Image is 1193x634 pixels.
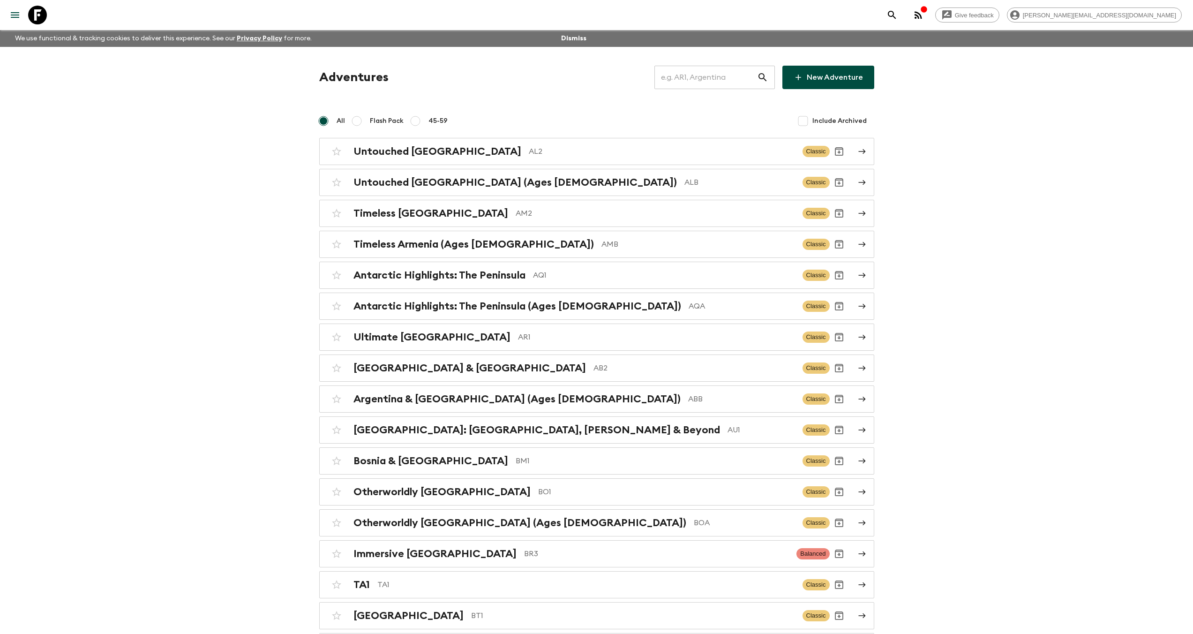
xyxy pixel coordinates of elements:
[516,455,795,467] p: BM1
[319,355,874,382] a: [GEOGRAPHIC_DATA] & [GEOGRAPHIC_DATA]AB2ClassicArchive
[803,239,830,250] span: Classic
[803,517,830,528] span: Classic
[319,200,874,227] a: Timeless [GEOGRAPHIC_DATA]AM2ClassicArchive
[319,602,874,629] a: [GEOGRAPHIC_DATA]BT1ClassicArchive
[319,385,874,413] a: Argentina & [GEOGRAPHIC_DATA] (Ages [DEMOGRAPHIC_DATA])ABBClassicArchive
[538,486,795,498] p: BO1
[353,207,508,219] h2: Timeless [GEOGRAPHIC_DATA]
[803,301,830,312] span: Classic
[319,540,874,567] a: Immersive [GEOGRAPHIC_DATA]BR3BalancedArchive
[353,145,521,158] h2: Untouched [GEOGRAPHIC_DATA]
[319,68,389,87] h1: Adventures
[830,266,848,285] button: Archive
[237,35,282,42] a: Privacy Policy
[688,393,795,405] p: ABB
[812,116,867,126] span: Include Archived
[319,231,874,258] a: Timeless Armenia (Ages [DEMOGRAPHIC_DATA])AMBClassicArchive
[353,579,370,591] h2: TA1
[830,513,848,532] button: Archive
[353,300,681,312] h2: Antarctic Highlights: The Peninsula (Ages [DEMOGRAPHIC_DATA])
[353,393,681,405] h2: Argentina & [GEOGRAPHIC_DATA] (Ages [DEMOGRAPHIC_DATA])
[803,208,830,219] span: Classic
[518,332,795,343] p: AR1
[353,455,508,467] h2: Bosnia & [GEOGRAPHIC_DATA]
[803,270,830,281] span: Classic
[684,177,795,188] p: ALB
[353,424,720,436] h2: [GEOGRAPHIC_DATA]: [GEOGRAPHIC_DATA], [PERSON_NAME] & Beyond
[803,362,830,374] span: Classic
[353,517,686,529] h2: Otherworldly [GEOGRAPHIC_DATA] (Ages [DEMOGRAPHIC_DATA])
[830,359,848,377] button: Archive
[319,138,874,165] a: Untouched [GEOGRAPHIC_DATA]AL2ClassicArchive
[803,424,830,436] span: Classic
[337,116,345,126] span: All
[428,116,448,126] span: 45-59
[796,548,829,559] span: Balanced
[830,575,848,594] button: Archive
[319,169,874,196] a: Untouched [GEOGRAPHIC_DATA] (Ages [DEMOGRAPHIC_DATA])ALBClassicArchive
[830,390,848,408] button: Archive
[353,610,464,622] h2: [GEOGRAPHIC_DATA]
[830,606,848,625] button: Archive
[593,362,795,374] p: AB2
[353,362,586,374] h2: [GEOGRAPHIC_DATA] & [GEOGRAPHIC_DATA]
[950,12,999,19] span: Give feedback
[803,332,830,343] span: Classic
[319,416,874,444] a: [GEOGRAPHIC_DATA]: [GEOGRAPHIC_DATA], [PERSON_NAME] & BeyondAU1ClassicArchive
[370,116,404,126] span: Flash Pack
[694,517,795,528] p: BOA
[533,270,795,281] p: AQ1
[830,452,848,470] button: Archive
[654,64,757,91] input: e.g. AR1, Argentina
[319,509,874,536] a: Otherworldly [GEOGRAPHIC_DATA] (Ages [DEMOGRAPHIC_DATA])BOAClassicArchive
[803,455,830,467] span: Classic
[319,447,874,475] a: Bosnia & [GEOGRAPHIC_DATA]BM1ClassicArchive
[353,331,510,343] h2: Ultimate [GEOGRAPHIC_DATA]
[1007,8,1182,23] div: [PERSON_NAME][EMAIL_ADDRESS][DOMAIN_NAME]
[830,544,848,563] button: Archive
[803,393,830,405] span: Classic
[353,548,517,560] h2: Immersive [GEOGRAPHIC_DATA]
[353,486,531,498] h2: Otherworldly [GEOGRAPHIC_DATA]
[319,324,874,351] a: Ultimate [GEOGRAPHIC_DATA]AR1ClassicArchive
[728,424,795,436] p: AU1
[830,421,848,439] button: Archive
[319,571,874,598] a: TA1TA1ClassicArchive
[319,478,874,506] a: Otherworldly [GEOGRAPHIC_DATA]BO1ClassicArchive
[601,239,795,250] p: AMB
[803,579,830,590] span: Classic
[883,6,901,24] button: search adventures
[803,146,830,157] span: Classic
[830,483,848,501] button: Archive
[353,176,677,189] h2: Untouched [GEOGRAPHIC_DATA] (Ages [DEMOGRAPHIC_DATA])
[6,6,24,24] button: menu
[830,235,848,254] button: Archive
[529,146,795,157] p: AL2
[830,173,848,192] button: Archive
[524,548,789,559] p: BR3
[471,610,795,621] p: BT1
[803,610,830,621] span: Classic
[830,204,848,223] button: Archive
[516,208,795,219] p: AM2
[782,66,874,89] a: New Adventure
[353,238,594,250] h2: Timeless Armenia (Ages [DEMOGRAPHIC_DATA])
[319,293,874,320] a: Antarctic Highlights: The Peninsula (Ages [DEMOGRAPHIC_DATA])AQAClassicArchive
[830,142,848,161] button: Archive
[689,301,795,312] p: AQA
[830,328,848,347] button: Archive
[803,486,830,498] span: Classic
[803,177,830,188] span: Classic
[1018,12,1181,19] span: [PERSON_NAME][EMAIL_ADDRESS][DOMAIN_NAME]
[319,262,874,289] a: Antarctic Highlights: The PeninsulaAQ1ClassicArchive
[353,269,525,281] h2: Antarctic Highlights: The Peninsula
[559,32,589,45] button: Dismiss
[377,579,795,590] p: TA1
[935,8,999,23] a: Give feedback
[11,30,315,47] p: We use functional & tracking cookies to deliver this experience. See our for more.
[830,297,848,316] button: Archive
